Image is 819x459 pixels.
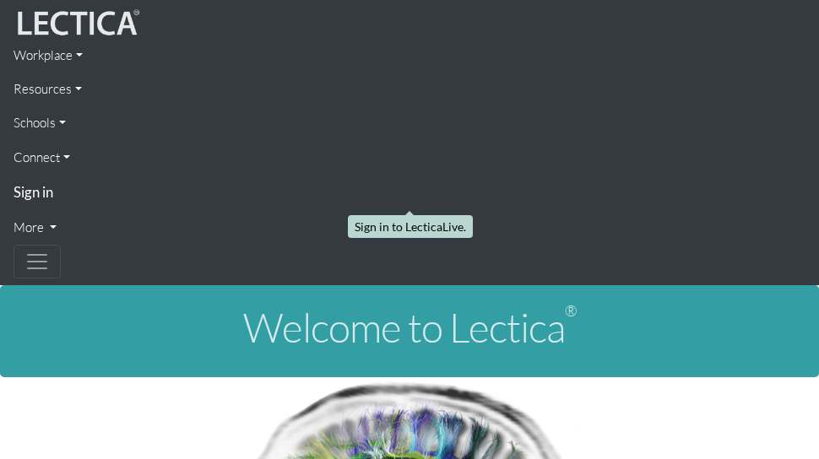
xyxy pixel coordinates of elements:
button: Toggle navigation [14,245,61,278]
a: Connect [14,141,805,175]
a: Schools [14,106,805,140]
a: Sign in [14,175,805,211]
div: Sign in to LecticaLive. [348,215,473,238]
img: lecticalive [14,7,140,39]
strong: Sign in [14,183,53,201]
a: Resources [14,73,805,106]
h1: Welcome to Lectica [14,305,805,350]
a: Workplace [14,39,805,73]
sup: ® [565,301,577,320]
a: More [14,211,805,245]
